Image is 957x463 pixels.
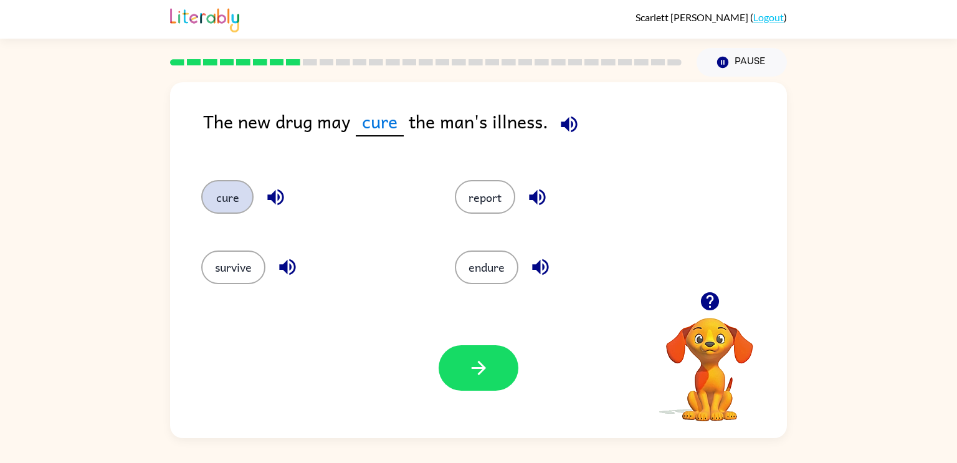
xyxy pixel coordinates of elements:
span: Scarlett [PERSON_NAME] [636,11,750,23]
span: cure [356,107,404,136]
img: Literably [170,5,239,32]
button: survive [201,251,265,284]
div: The new drug may the man's illness. [203,107,787,155]
button: Pause [697,48,787,77]
video: Your browser must support playing .mp4 files to use Literably. Please try using another browser. [647,298,772,423]
a: Logout [753,11,784,23]
button: endure [455,251,518,284]
div: ( ) [636,11,787,23]
button: report [455,180,515,214]
button: cure [201,180,254,214]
